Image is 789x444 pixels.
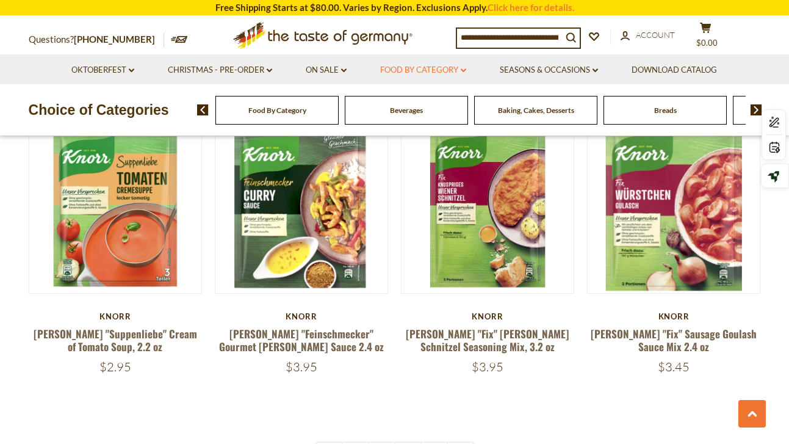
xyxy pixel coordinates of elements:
[654,106,677,115] a: Breads
[402,120,574,293] img: Knorr
[219,326,384,354] a: [PERSON_NAME] "Feinschmecker" Gourmet [PERSON_NAME] Sauce 2.4 oz
[658,359,690,374] span: $3.45
[390,106,423,115] a: Beverages
[636,30,675,40] span: Account
[688,22,724,53] button: $0.00
[74,34,155,45] a: [PHONE_NUMBER]
[29,120,202,293] img: Knorr
[197,104,209,115] img: previous arrow
[498,106,574,115] a: Baking, Cakes, Desserts
[488,2,574,13] a: Click here for details.
[472,359,503,374] span: $3.95
[248,106,306,115] a: Food By Category
[696,38,718,48] span: $0.00
[500,64,598,77] a: Seasons & Occasions
[632,64,717,77] a: Download Catalog
[380,64,466,77] a: Food By Category
[587,311,761,321] div: Knorr
[215,120,388,293] img: Knorr
[168,64,272,77] a: Christmas - PRE-ORDER
[588,120,760,293] img: Knorr
[621,29,675,42] a: Account
[406,326,569,354] a: [PERSON_NAME] "Fix" [PERSON_NAME] Schnitzel Seasoning Mix, 3.2 oz
[99,359,131,374] span: $2.95
[29,311,203,321] div: Knorr
[306,64,347,77] a: On Sale
[401,311,575,321] div: Knorr
[591,326,757,354] a: [PERSON_NAME] "Fix" Sausage Goulash Sauce Mix 2.4 oz
[34,326,197,354] a: [PERSON_NAME] "Suppenliebe" Cream of Tomato Soup, 2.2 oz
[71,64,134,77] a: Oktoberfest
[29,32,164,48] p: Questions?
[751,104,762,115] img: next arrow
[215,311,389,321] div: Knorr
[286,359,317,374] span: $3.95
